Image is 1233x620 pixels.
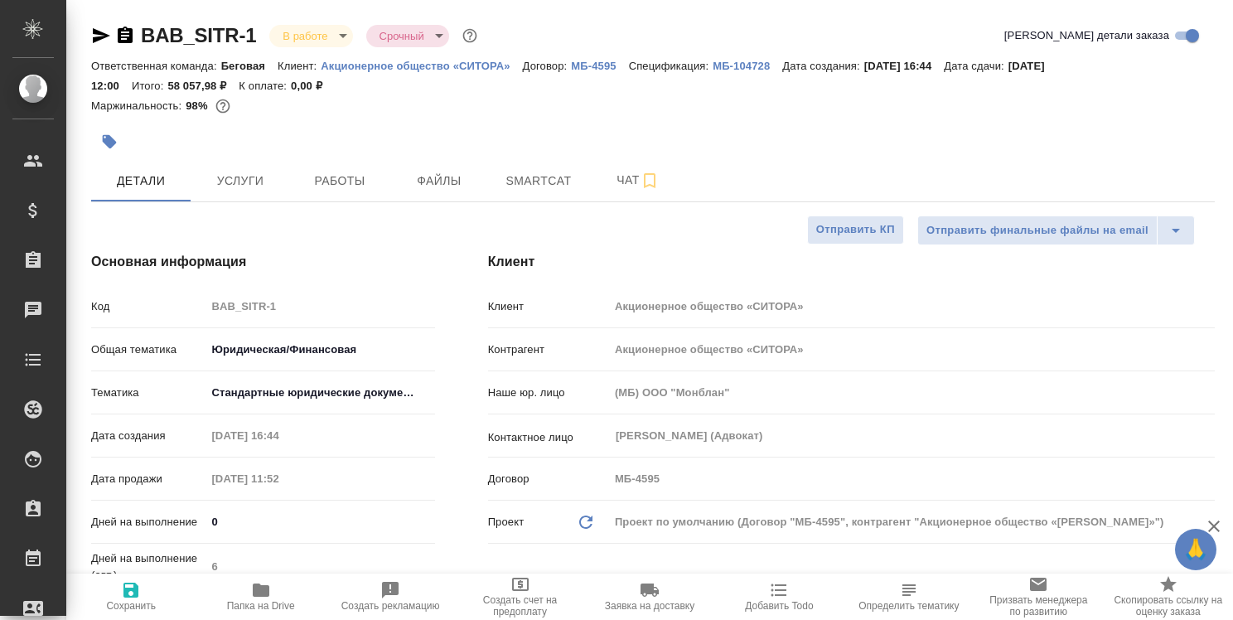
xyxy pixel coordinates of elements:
[106,600,156,612] span: Сохранить
[91,124,128,160] button: Добавить тэг
[713,58,782,72] a: МБ-104728
[713,60,782,72] p: МБ-104728
[488,298,609,315] p: Клиент
[205,555,435,579] input: Пустое поле
[609,467,1215,491] input: Пустое поле
[488,514,525,530] p: Проект
[523,60,572,72] p: Договор:
[91,60,221,72] p: Ответственная команда:
[488,429,609,446] p: Контактное лицо
[926,221,1148,240] span: Отправить финальные файлы на email
[291,80,335,92] p: 0,00 ₽
[91,550,205,584] p: Дней на выполнение (авт.)
[571,58,628,72] a: МБ-4595
[66,574,196,620] button: Сохранить
[278,60,321,72] p: Клиент:
[205,424,351,448] input: Пустое поле
[816,220,895,240] span: Отправить КП
[186,99,211,112] p: 98%
[212,95,234,117] button: 784.00 RUB;
[609,380,1215,404] input: Пустое поле
[488,252,1215,272] h4: Клиент
[341,600,440,612] span: Создать рекламацию
[974,574,1103,620] button: Призвать менеджера по развитию
[132,80,167,92] p: Итого:
[609,508,1215,536] div: Проект по умолчанию (Договор "МБ-4595", контрагент "Акционерное общество «[PERSON_NAME]»")
[91,514,205,530] p: Дней на выполнение
[1182,532,1210,567] span: 🙏
[201,171,280,191] span: Услуги
[101,171,181,191] span: Детали
[205,336,435,364] div: Юридическая/Финансовая
[571,60,628,72] p: МБ-4595
[91,298,205,315] p: Код
[640,171,660,191] svg: Подписаться
[326,574,455,620] button: Создать рекламацию
[605,600,694,612] span: Заявка на доставку
[221,60,278,72] p: Беговая
[141,24,256,46] a: BAB_SITR-1
[115,26,135,46] button: Скопировать ссылку
[1175,529,1216,570] button: 🙏
[984,594,1093,618] span: Призвать менеджера по развитию
[375,29,429,43] button: Срочный
[1114,594,1223,618] span: Скопировать ссылку на оценку заказа
[196,574,325,620] button: Папка на Drive
[321,60,522,72] p: Акционерное общество «СИТОРА»
[205,379,435,407] div: Стандартные юридические документы, договоры, уставы
[465,594,574,618] span: Создать счет на предоплату
[488,341,609,358] p: Контрагент
[745,600,813,612] span: Добавить Todo
[609,337,1215,361] input: Пустое поле
[278,29,332,43] button: В работе
[1104,574,1233,620] button: Скопировать ссылку на оценку заказа
[205,510,435,534] input: ✎ Введи что-нибудь
[488,385,609,401] p: Наше юр. лицо
[399,171,479,191] span: Файлы
[91,252,422,272] h4: Основная информация
[1004,27,1169,44] span: [PERSON_NAME] детали заказа
[844,574,974,620] button: Определить тематику
[91,26,111,46] button: Скопировать ссылку для ЯМессенджера
[167,80,239,92] p: 58 057,98 ₽
[91,99,186,112] p: Маржинальность:
[917,216,1158,245] button: Отправить финальные файлы на email
[944,60,1008,72] p: Дата сдачи:
[807,216,904,245] button: Отправить КП
[227,600,295,612] span: Папка на Drive
[609,294,1215,318] input: Пустое поле
[714,574,844,620] button: Добавить Todo
[91,428,205,444] p: Дата создания
[269,25,352,47] div: В работе
[300,171,380,191] span: Работы
[858,600,959,612] span: Определить тематику
[91,341,205,358] p: Общая тематика
[205,467,351,491] input: Пустое поле
[782,60,863,72] p: Дата создания:
[239,80,291,92] p: К оплате:
[488,471,609,487] p: Договор
[321,58,522,72] a: Акционерное общество «СИТОРА»
[598,170,678,191] span: Чат
[455,574,584,620] button: Создать счет на предоплату
[585,574,714,620] button: Заявка на доставку
[366,25,449,47] div: В работе
[91,385,205,401] p: Тематика
[629,60,713,72] p: Спецификация:
[91,471,205,487] p: Дата продажи
[499,171,578,191] span: Smartcat
[864,60,945,72] p: [DATE] 16:44
[917,216,1195,245] div: split button
[205,294,435,318] input: Пустое поле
